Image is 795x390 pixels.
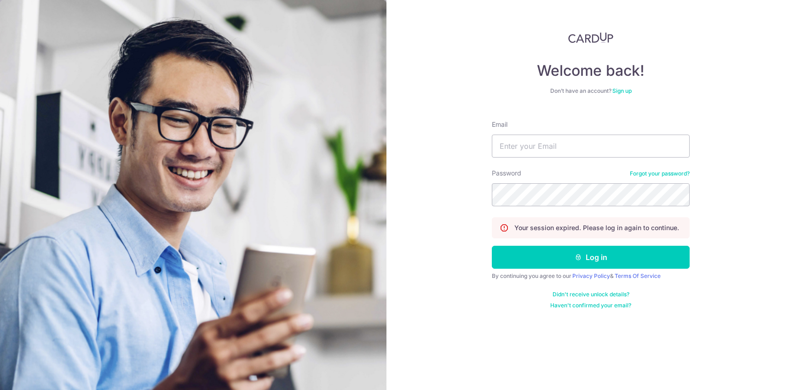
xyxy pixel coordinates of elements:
[514,223,679,232] p: Your session expired. Please log in again to continue.
[492,62,690,80] h4: Welcome back!
[553,291,629,298] a: Didn't receive unlock details?
[492,272,690,280] div: By continuing you agree to our &
[492,246,690,269] button: Log in
[615,272,661,279] a: Terms Of Service
[568,32,613,43] img: CardUp Logo
[492,120,507,129] label: Email
[572,272,610,279] a: Privacy Policy
[612,87,632,94] a: Sign up
[492,135,690,158] input: Enter your Email
[492,169,521,178] label: Password
[550,302,631,309] a: Haven't confirmed your email?
[492,87,690,95] div: Don’t have an account?
[630,170,690,177] a: Forgot your password?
